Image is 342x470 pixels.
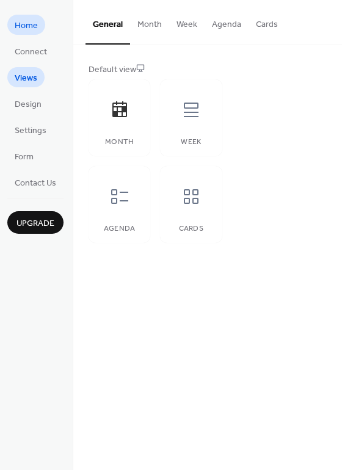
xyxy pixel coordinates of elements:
a: Home [7,15,45,35]
div: Agenda [101,225,138,233]
span: Form [15,151,34,164]
a: Form [7,146,41,166]
div: Default view [89,63,324,76]
div: Week [172,138,209,146]
a: Design [7,93,49,114]
a: Contact Us [7,172,64,192]
span: Upgrade [16,217,54,230]
span: Settings [15,125,46,137]
span: Views [15,72,37,85]
div: Cards [172,225,209,233]
span: Design [15,98,42,111]
div: Month [101,138,138,146]
span: Home [15,20,38,32]
a: Settings [7,120,54,140]
a: Views [7,67,45,87]
span: Contact Us [15,177,56,190]
a: Connect [7,41,54,61]
button: Upgrade [7,211,64,234]
span: Connect [15,46,47,59]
